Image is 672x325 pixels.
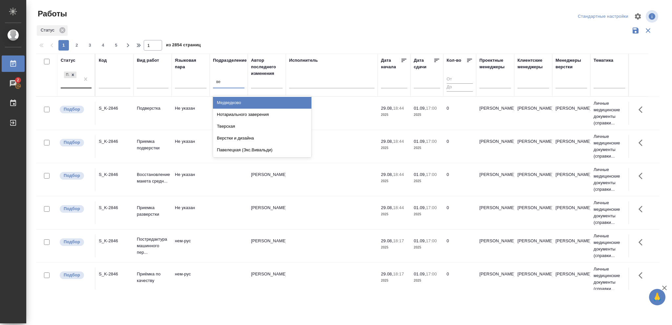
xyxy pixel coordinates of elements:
p: Подбор [64,272,80,278]
div: Языковая пара [175,57,206,70]
p: 2025 [414,112,440,118]
p: 29.08, [381,139,393,144]
button: 3 [85,40,95,51]
div: S_K-2846 [99,205,130,211]
p: Личные медицинские документы (справки... [594,200,625,226]
span: 4 [98,42,108,49]
div: Тематика [594,57,613,64]
p: [PERSON_NAME] [556,238,587,244]
td: [PERSON_NAME] [248,268,286,291]
p: 17:00 [426,172,437,177]
p: 01.09, [414,139,426,144]
p: Постредактура машинного пер... [137,236,168,256]
p: 01.09, [414,205,426,210]
p: 2025 [414,277,440,284]
p: 01.09, [414,238,426,243]
p: Личные медицинские документы (справки... [594,266,625,292]
td: Не указан [172,168,210,191]
p: Подбор [64,172,80,179]
p: 18:17 [393,238,404,243]
div: Код [99,57,107,64]
div: S_K-2846 [99,138,130,145]
div: Павелецкая (Экс.Вивальди) [213,144,311,156]
td: [PERSON_NAME] [248,168,286,191]
p: 01.09, [414,106,426,111]
td: [PERSON_NAME] [514,234,552,257]
div: Подбор [64,72,69,78]
span: 2 [72,42,82,49]
td: нем-рус [172,268,210,291]
p: [PERSON_NAME] [556,138,587,145]
p: [PERSON_NAME] [556,271,587,277]
p: 29.08, [381,271,393,276]
div: Автор последнего изменения [251,57,283,77]
span: Настроить таблицу [630,9,646,24]
span: из 2854 страниц [166,41,201,51]
div: Кол-во [447,57,461,64]
p: 18:44 [393,172,404,177]
p: Личные медицинские документы (справки... [594,166,625,193]
p: 18:44 [393,205,404,210]
div: Нотариального заверения [213,109,311,120]
input: От [447,76,473,84]
p: Подбор [64,239,80,245]
a: 2 [2,75,25,92]
td: [PERSON_NAME] [248,201,286,224]
td: [PERSON_NAME] [476,234,514,257]
button: Здесь прячутся важные кнопки [635,268,650,283]
button: Сохранить фильтры [629,24,642,37]
span: Работы [36,9,67,19]
div: Можно подбирать исполнителей [59,205,92,213]
p: 2025 [414,211,440,218]
td: [PERSON_NAME] [514,102,552,125]
p: Личные медицинские документы (справки... [594,233,625,259]
p: 18:17 [393,271,404,276]
p: Подверстка [137,105,168,112]
td: 0 [443,135,476,158]
p: Подбор [64,139,80,146]
div: Вид работ [137,57,159,64]
button: 5 [111,40,121,51]
td: 0 [443,168,476,191]
p: 2025 [381,112,407,118]
p: 17:00 [426,106,437,111]
p: 2025 [414,178,440,184]
td: Не указан [172,135,210,158]
p: Приемка подверстки [137,138,168,151]
td: 0 [443,234,476,257]
div: Можно подбирать исполнителей [59,171,92,180]
p: Личные медицинские документы (справки... [594,100,625,126]
p: Статус [41,27,57,33]
td: [PERSON_NAME] [476,201,514,224]
div: Дата сдачи [414,57,433,70]
p: 17:00 [426,205,437,210]
td: [PERSON_NAME] [476,102,514,125]
p: 17:00 [426,271,437,276]
td: Не указан [172,201,210,224]
p: Восстановление макета средн... [137,171,168,184]
p: 01.09, [414,172,426,177]
p: 2025 [381,145,407,151]
button: 2 [72,40,82,51]
button: Здесь прячутся важные кнопки [635,201,650,217]
td: [PERSON_NAME] [514,201,552,224]
td: [PERSON_NAME] [476,168,514,191]
div: Подразделение [213,57,247,64]
button: Сбросить фильтры [642,24,654,37]
p: 18:44 [393,139,404,144]
span: 2 [13,77,23,83]
p: [PERSON_NAME] [556,205,587,211]
td: [PERSON_NAME] [514,135,552,158]
p: [PERSON_NAME] [556,171,587,178]
button: Здесь прячутся важные кнопки [635,135,650,151]
p: 17:00 [426,238,437,243]
p: [PERSON_NAME] [556,105,587,112]
input: До [447,83,473,92]
button: Здесь прячутся важные кнопки [635,102,650,118]
p: 2025 [381,178,407,184]
div: Клиентские менеджеры [517,57,549,70]
td: 0 [443,102,476,125]
div: S_K-2846 [99,105,130,112]
td: [PERSON_NAME] [476,135,514,158]
p: Личные медицинские документы (справки... [594,133,625,160]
